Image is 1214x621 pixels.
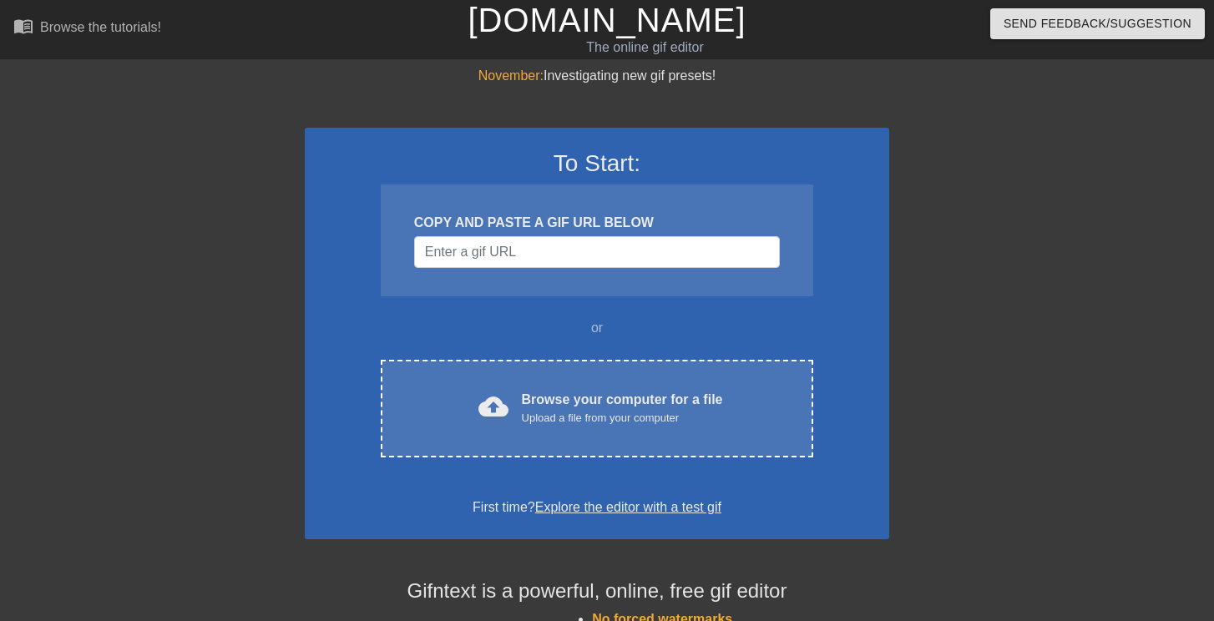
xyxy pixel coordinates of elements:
[522,390,723,427] div: Browse your computer for a file
[326,149,868,178] h3: To Start:
[535,500,721,514] a: Explore the editor with a test gif
[990,8,1205,39] button: Send Feedback/Suggestion
[348,318,846,338] div: or
[326,497,868,517] div: First time?
[413,38,878,58] div: The online gif editor
[468,2,746,38] a: [DOMAIN_NAME]
[40,20,161,34] div: Browse the tutorials!
[522,410,723,427] div: Upload a file from your computer
[414,213,780,233] div: COPY AND PASTE A GIF URL BELOW
[1004,13,1191,34] span: Send Feedback/Suggestion
[13,16,33,36] span: menu_book
[305,66,889,86] div: Investigating new gif presets!
[478,391,508,422] span: cloud_upload
[478,68,544,83] span: November:
[414,236,780,268] input: Username
[305,579,889,603] h4: Gifntext is a powerful, online, free gif editor
[13,16,161,42] a: Browse the tutorials!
